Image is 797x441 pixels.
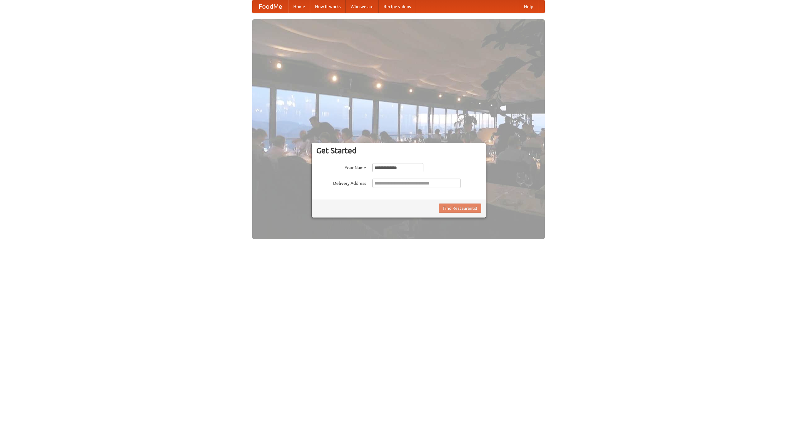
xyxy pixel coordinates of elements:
a: Home [288,0,310,13]
h3: Get Started [316,146,481,155]
button: Find Restaurants! [439,204,481,213]
label: Delivery Address [316,179,366,186]
a: FoodMe [252,0,288,13]
label: Your Name [316,163,366,171]
a: Recipe videos [379,0,416,13]
a: How it works [310,0,346,13]
a: Who we are [346,0,379,13]
a: Help [519,0,538,13]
